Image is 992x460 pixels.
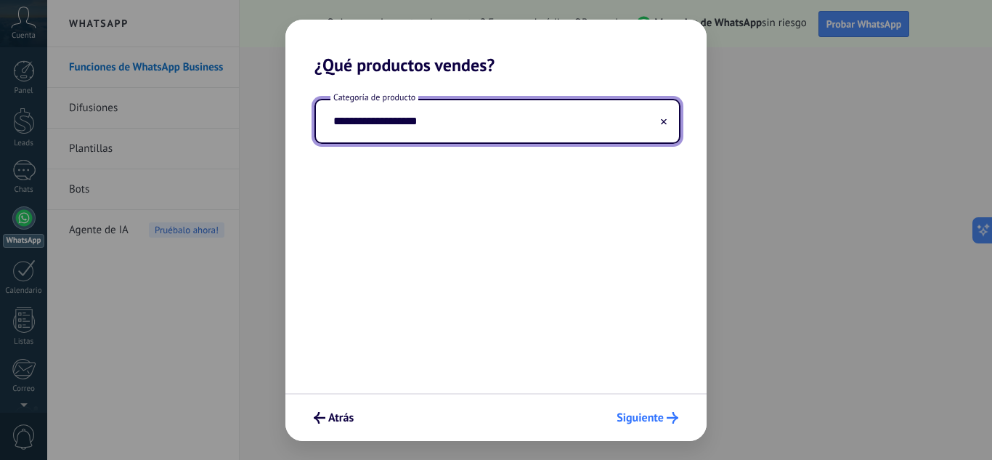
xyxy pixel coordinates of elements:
[330,92,418,104] span: Categoría de producto
[307,405,360,430] button: Atrás
[617,413,664,423] span: Siguiente
[610,405,685,430] button: Siguiente
[285,20,707,76] h2: ¿Qué productos vendes?
[328,413,354,423] span: Atrás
